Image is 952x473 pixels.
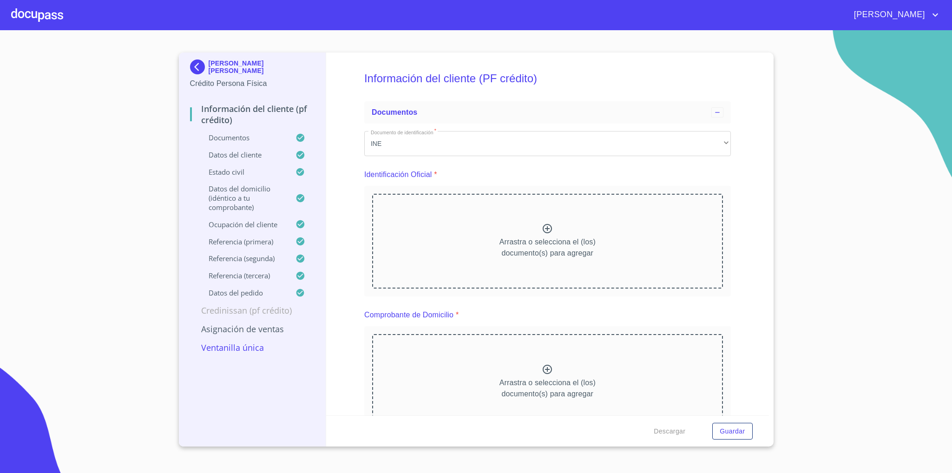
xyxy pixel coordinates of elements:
p: Referencia (segunda) [190,254,296,263]
span: Descargar [654,426,685,437]
p: Arrastra o selecciona el (los) documento(s) para agregar [499,377,596,400]
p: Ventanilla única [190,342,315,353]
p: [PERSON_NAME] [PERSON_NAME] [209,59,315,74]
p: Estado Civil [190,167,296,177]
p: Información del cliente (PF crédito) [190,103,315,125]
button: Guardar [712,423,752,440]
span: Documentos [372,108,417,116]
div: Documentos [364,101,731,124]
img: Docupass spot blue [190,59,209,74]
p: Crédito Persona Física [190,78,315,89]
p: Referencia (tercera) [190,271,296,280]
div: INE [364,131,731,156]
p: Datos del domicilio (idéntico a tu comprobante) [190,184,296,212]
p: Arrastra o selecciona el (los) documento(s) para agregar [499,236,596,259]
p: Comprobante de Domicilio [364,309,453,321]
p: Referencia (primera) [190,237,296,246]
h5: Información del cliente (PF crédito) [364,59,731,98]
p: Asignación de Ventas [190,323,315,335]
p: Credinissan (PF crédito) [190,305,315,316]
div: [PERSON_NAME] [PERSON_NAME] [190,59,315,78]
span: [PERSON_NAME] [847,7,930,22]
span: Guardar [720,426,745,437]
p: Documentos [190,133,296,142]
p: Identificación Oficial [364,169,432,180]
button: Descargar [650,423,689,440]
p: Ocupación del Cliente [190,220,296,229]
p: Datos del pedido [190,288,296,297]
p: Datos del cliente [190,150,296,159]
button: account of current user [847,7,941,22]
